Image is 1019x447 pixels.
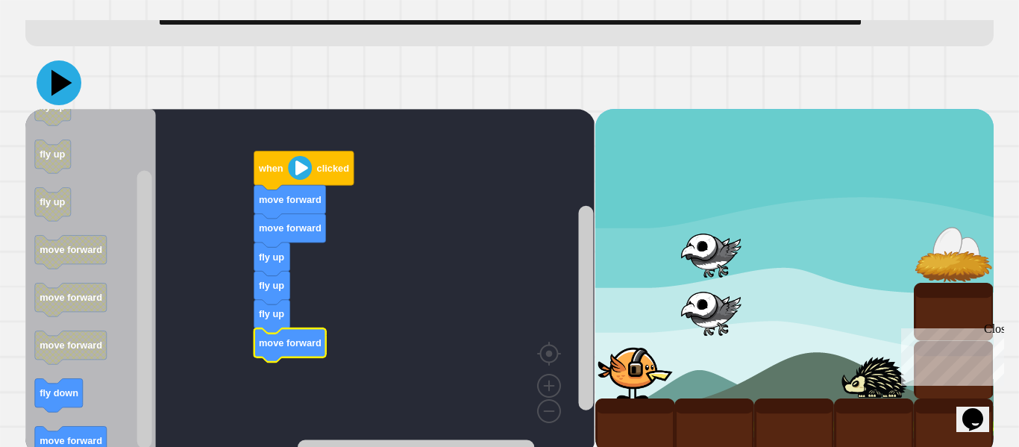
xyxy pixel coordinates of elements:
text: move forward [40,435,102,446]
text: fly up [259,309,284,320]
text: move forward [259,194,322,205]
div: Chat with us now!Close [6,6,103,95]
text: move forward [40,292,102,303]
text: fly down [40,387,78,398]
text: move forward [40,340,102,351]
text: move forward [40,244,102,255]
text: fly up [40,149,65,160]
iframe: chat widget [895,322,1004,386]
iframe: chat widget [956,387,1004,432]
text: when [258,163,283,174]
text: fly up [259,251,284,263]
text: fly up [259,280,284,291]
text: move forward [259,222,322,234]
text: fly up [40,101,65,112]
text: clicked [317,163,349,174]
text: fly up [40,196,65,207]
text: move forward [259,337,322,348]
